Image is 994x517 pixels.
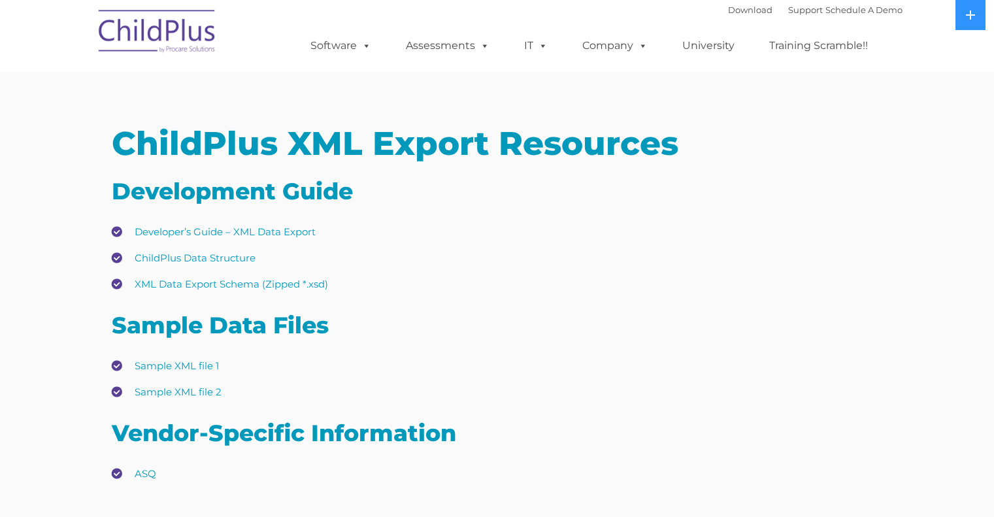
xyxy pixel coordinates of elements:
[297,33,384,59] a: Software
[669,33,748,59] a: University
[135,359,219,372] a: Sample XML file 1
[112,127,883,160] h1: ChildPlus XML Export Resources
[92,1,223,66] img: ChildPlus by Procare Solutions
[135,386,222,398] a: Sample XML file 2
[135,225,316,238] a: Developer’s Guide – XML Data Export
[112,418,883,448] h2: Vendor-Specific Information
[112,176,883,206] h2: Development Guide
[825,5,903,15] a: Schedule A Demo
[728,5,903,15] font: |
[788,5,823,15] a: Support
[569,33,661,59] a: Company
[135,278,328,290] a: XML Data Export Schema (Zipped *.xsd)
[756,33,881,59] a: Training Scramble!!
[135,467,156,480] a: ASQ
[393,33,503,59] a: Assessments
[135,252,256,264] a: ChildPlus Data Structure
[112,310,883,340] h2: Sample Data Files
[728,5,772,15] a: Download
[511,33,561,59] a: IT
